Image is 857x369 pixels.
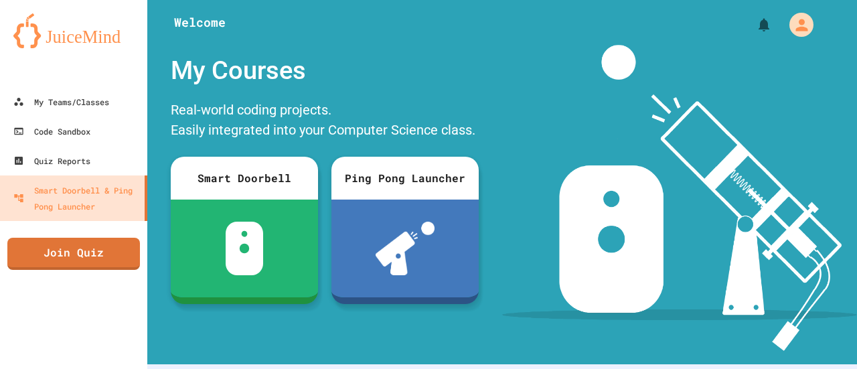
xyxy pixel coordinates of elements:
div: Real-world coding projects. Easily integrated into your Computer Science class. [164,96,485,147]
div: My Teams/Classes [13,94,109,110]
img: ppl-with-ball.png [376,222,435,275]
a: Join Quiz [7,238,140,270]
div: Smart Doorbell & Ping Pong Launcher [13,182,139,214]
iframe: chat widget [801,315,844,356]
iframe: chat widget [746,257,844,314]
div: Ping Pong Launcher [331,157,479,200]
img: logo-orange.svg [13,13,134,48]
div: Code Sandbox [13,123,90,139]
div: Smart Doorbell [171,157,318,200]
img: sdb-white.svg [226,222,264,275]
div: My Courses [164,45,485,96]
div: My Account [775,9,817,40]
div: Quiz Reports [13,153,90,169]
img: banner-image-my-projects.png [502,45,857,351]
div: My Notifications [731,13,775,36]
